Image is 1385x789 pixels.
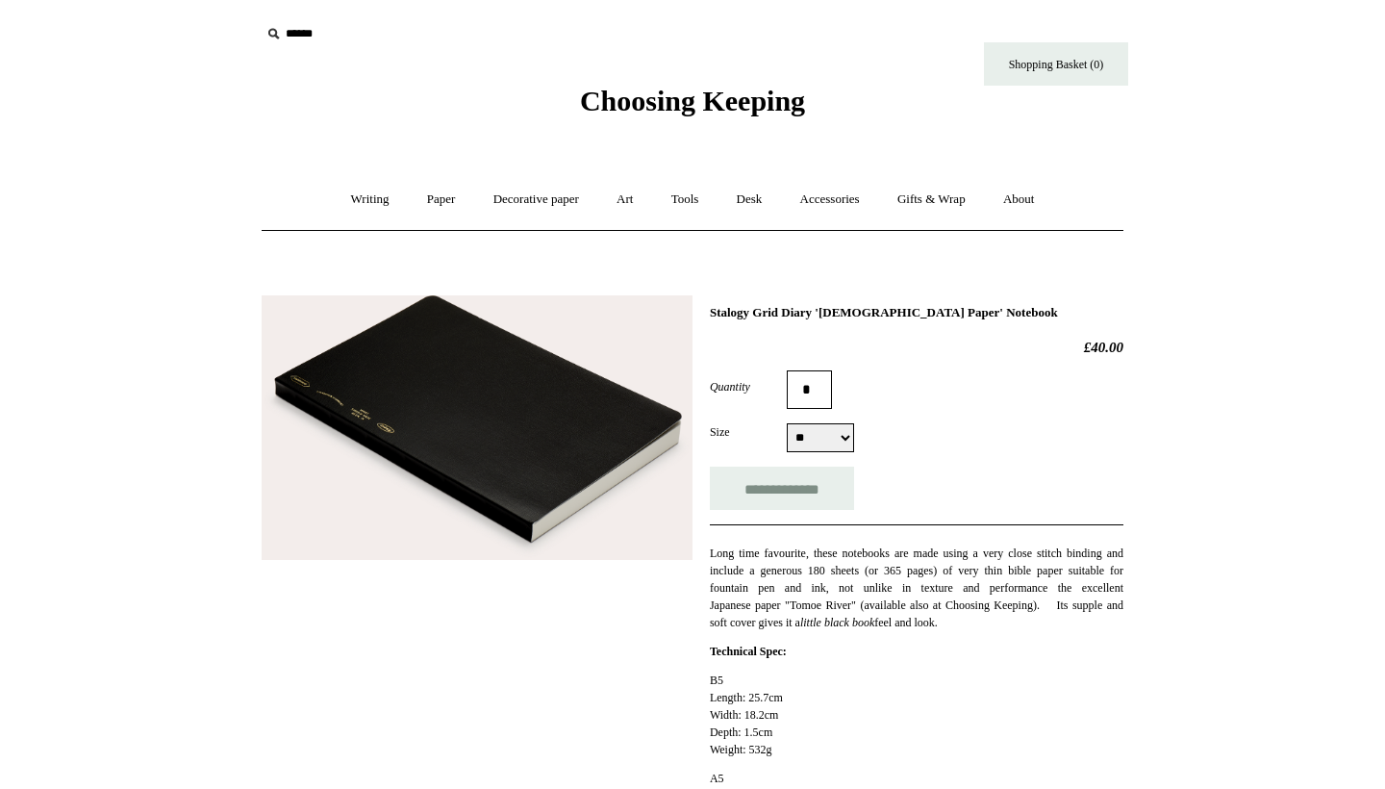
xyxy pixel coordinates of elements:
a: Tools [654,174,717,225]
a: Shopping Basket (0) [984,42,1128,86]
a: Writing [334,174,407,225]
h2: £40.00 [710,339,1123,356]
span: Choosing Keeping [580,85,805,116]
a: Decorative paper [476,174,596,225]
a: About [986,174,1052,225]
img: Stalogy Grid Diary 'Bible Paper' Notebook [262,295,692,561]
a: Accessories [783,174,877,225]
label: Size [710,423,787,441]
strong: Technical Spec: [710,645,787,658]
a: Desk [719,174,780,225]
a: Art [599,174,650,225]
p: Long time favourite, these notebooks are made using a very close stitch binding and include a gen... [710,545,1123,631]
p: B5 Length: 25.7cm Width: 18.2cm Depth: 1.5cm Weight: 532g [710,672,1123,758]
label: Quantity [710,378,787,395]
a: Choosing Keeping [580,100,805,114]
h1: Stalogy Grid Diary '[DEMOGRAPHIC_DATA] Paper' Notebook [710,305,1123,320]
a: Gifts & Wrap [880,174,983,225]
a: Paper [410,174,473,225]
em: little black book [800,616,874,629]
